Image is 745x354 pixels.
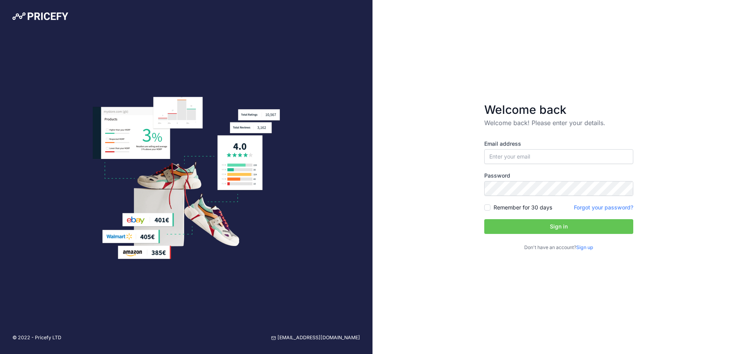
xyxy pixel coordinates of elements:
[484,118,633,127] p: Welcome back! Please enter your details.
[484,149,633,164] input: Enter your email
[484,172,633,180] label: Password
[484,140,633,148] label: Email address
[484,219,633,234] button: Sign in
[12,12,68,20] img: Pricefy
[576,244,593,250] a: Sign up
[574,204,633,211] a: Forgot your password?
[484,244,633,251] p: Don't have an account?
[494,204,552,211] label: Remember for 30 days
[271,334,360,342] a: [EMAIL_ADDRESS][DOMAIN_NAME]
[12,334,61,342] p: © 2022 - Pricefy LTD
[484,103,633,117] h3: Welcome back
